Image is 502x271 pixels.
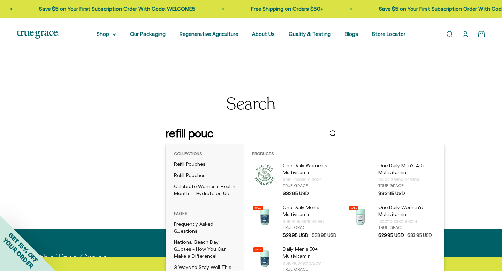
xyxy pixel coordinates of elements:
[7,231,39,264] span: GET 15% OFF
[344,201,440,242] li: products: One Daily Women's Multivitamin
[378,183,436,189] div: True Grace
[171,219,238,237] a: Frequently Asked Questions
[407,232,432,239] span: $33.95 USD
[252,204,341,239] a: Sale One Daily Men's Multivitamin 901031062901033086 True Grace $29.95 USD $33.95 USD
[283,218,341,225] div: 901031062901033086
[378,225,436,231] div: True Grace
[378,190,405,197] span: $33.95 USD
[312,232,336,239] span: $33.95 USD
[283,176,341,183] div: 901011000901013024
[166,124,323,142] input: Search
[378,162,436,176] p: One Daily Men's 40+ Multivitamin
[283,183,341,189] div: True Grace
[283,246,341,260] p: Daily Men's 50+ Multivitamin
[171,159,238,170] a: Refill Pouches
[97,30,116,38] summary: Shop
[289,31,331,37] a: Quality & Testing
[348,162,436,197] a: One Daily Men's 40+ Multivitamin 901041338901043369 True Grace $33.95 USD
[171,181,238,199] a: Celebrate Women's Health Month — Hydrate on Us!
[283,225,341,231] div: True Grace
[283,162,341,176] p: One Daily Women's Multivitamin
[249,159,344,201] li: products: One Daily Women's Multivitamin
[171,170,238,181] a: Refill Pouches
[372,31,405,37] a: Store Locator
[252,162,341,197] a: One Daily Women's Multivitamin 901011000901013024 True Grace $32.95 USD
[36,5,192,13] p: Save $5 on Your First Subscription Order With Code: WELCOME5
[171,209,238,219] h3: Pages
[255,206,261,209] span: Sale
[378,176,436,183] div: 901041338901043369
[226,95,275,114] h1: Search
[248,6,320,12] a: Free Shipping on Orders $50+
[130,31,166,37] a: Our Packaging
[283,232,309,239] span: $29.95 USD
[344,159,440,201] li: products: One Daily Men's 40+ Multivitamin
[378,232,404,239] span: $29.95 USD
[283,260,341,267] div: 901071084901072091
[345,31,358,37] a: Blogs
[348,204,436,239] a: Sale We select ingredients that play a concrete role in true health, and we include them at effec...
[283,204,341,218] p: One Daily Men's Multivitamin
[350,206,357,209] span: Sale
[249,201,344,242] li: products: One Daily Men's Multivitamin
[283,190,309,197] span: $32.95 USD
[378,218,436,225] div: 901011000901013024
[348,204,373,229] img: We select ingredients that play a concrete role in true health, and we include them at effective ...
[180,31,238,37] a: Regenerative Agriculture
[423,251,471,260] p: Legal
[171,149,238,159] h3: Collections
[255,248,261,251] span: Sale
[249,149,440,159] h3: Products
[378,204,436,218] p: One Daily Women's Multivitamin
[171,237,238,262] a: National Beach Day Quotes - How You Can Make a Difference!
[1,236,35,270] span: YOUR ORDER
[252,31,275,37] a: About Us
